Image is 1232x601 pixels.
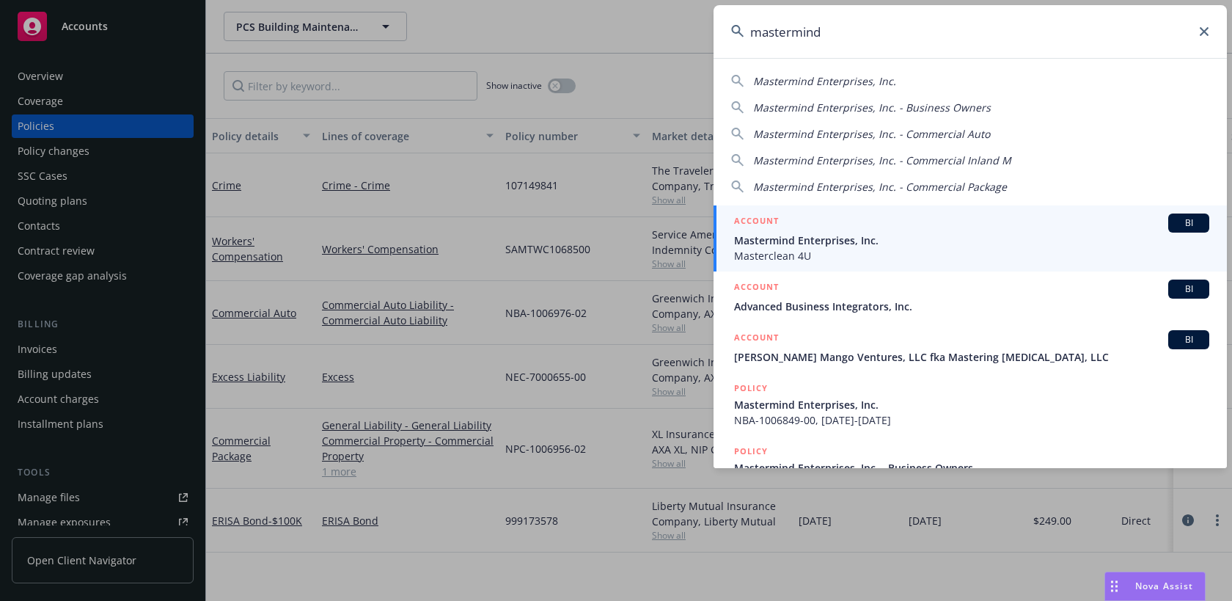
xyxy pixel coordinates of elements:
span: Mastermind Enterprises, Inc. - Commercial Inland M [753,153,1011,167]
button: Nova Assist [1104,572,1206,601]
h5: POLICY [734,444,768,459]
span: Mastermind Enterprises, Inc. - Commercial Package [753,180,1007,194]
div: Drag to move [1105,572,1123,600]
h5: ACCOUNT [734,330,779,348]
h5: ACCOUNT [734,214,779,231]
span: NBA-1006849-00, [DATE]-[DATE] [734,412,1209,428]
a: POLICYMastermind Enterprises, Inc.NBA-1006849-00, [DATE]-[DATE] [714,373,1227,436]
span: BI [1174,283,1203,296]
span: Mastermind Enterprises, Inc. [734,233,1209,248]
a: ACCOUNTBI[PERSON_NAME] Mango Ventures, LLC fka Mastering [MEDICAL_DATA], LLC [714,322,1227,373]
span: Mastermind Enterprises, Inc. [734,397,1209,412]
h5: ACCOUNT [734,280,779,297]
span: Nova Assist [1135,580,1193,592]
span: Mastermind Enterprises, Inc. [753,74,896,88]
a: ACCOUNTBIMastermind Enterprises, Inc.Masterclean 4U [714,205,1227,272]
span: Mastermind Enterprises, Inc. - Business Owners [734,460,1209,476]
input: Search... [714,5,1227,58]
h5: POLICY [734,381,768,396]
span: Mastermind Enterprises, Inc. - Business Owners [753,101,991,114]
span: Mastermind Enterprises, Inc. - Commercial Auto [753,127,990,141]
a: POLICYMastermind Enterprises, Inc. - Business Owners [714,436,1227,499]
span: Advanced Business Integrators, Inc. [734,299,1209,314]
span: Masterclean 4U [734,248,1209,263]
span: BI [1174,216,1203,230]
span: BI [1174,333,1203,346]
span: [PERSON_NAME] Mango Ventures, LLC fka Mastering [MEDICAL_DATA], LLC [734,349,1209,365]
a: ACCOUNTBIAdvanced Business Integrators, Inc. [714,272,1227,322]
